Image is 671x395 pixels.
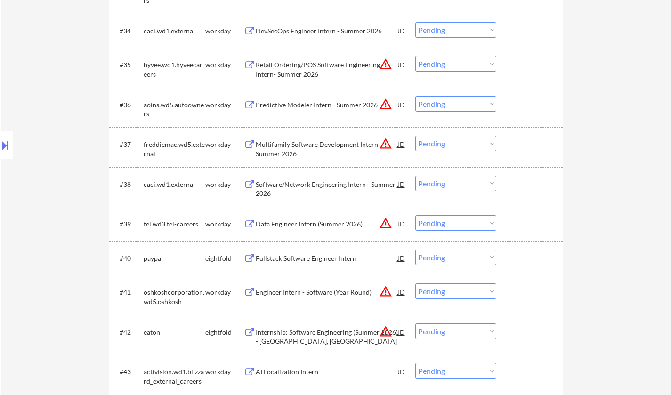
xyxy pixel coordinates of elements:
[144,100,205,119] div: aoins.wd5.autoowners
[256,254,398,263] div: Fullstack Software Engineer Intern
[397,363,406,380] div: JD
[256,219,398,229] div: Data Engineer Intern (Summer 2026)
[397,22,406,39] div: JD
[205,26,244,36] div: workday
[144,180,205,189] div: caci.wd1.external
[379,97,392,111] button: warning_amber
[120,26,136,36] div: #34
[120,367,136,377] div: #43
[144,140,205,158] div: freddiemac.wd5.external
[205,254,244,263] div: eightfold
[144,367,205,386] div: activision.wd1.blizzard_external_careers
[379,285,392,298] button: warning_amber
[397,215,406,232] div: JD
[379,57,392,71] button: warning_amber
[205,288,244,297] div: workday
[397,250,406,266] div: JD
[144,254,205,263] div: paypal
[397,96,406,113] div: JD
[205,180,244,189] div: workday
[205,60,244,70] div: workday
[144,26,205,36] div: caci.wd1.external
[144,60,205,79] div: hyvee.wd1.hyveecareers
[256,328,398,346] div: Internship: Software Engineering (Summer 2026) - [GEOGRAPHIC_DATA], [GEOGRAPHIC_DATA]
[256,100,398,110] div: Predictive Modeler Intern - Summer 2026
[256,367,398,377] div: AI Localization Intern
[144,288,205,306] div: oshkoshcorporation.wd5.oshkosh
[256,60,398,79] div: Retail Ordering/POS Software Engineering Intern- Summer 2026
[205,140,244,149] div: workday
[120,328,136,337] div: #42
[397,176,406,193] div: JD
[397,283,406,300] div: JD
[397,323,406,340] div: JD
[256,180,398,198] div: Software/Network Engineering Intern - Summer 2026
[379,217,392,230] button: warning_amber
[205,367,244,377] div: workday
[144,219,205,229] div: tel.wd3.tel-careers
[379,325,392,338] button: warning_amber
[256,140,398,158] div: Multifamily Software Development Intern- Summer 2026
[205,100,244,110] div: workday
[397,136,406,153] div: JD
[256,26,398,36] div: DevSecOps Engineer Intern - Summer 2026
[397,56,406,73] div: JD
[379,137,392,150] button: warning_amber
[144,328,205,337] div: eaton
[205,219,244,229] div: workday
[256,288,398,297] div: Engineer Intern - Software (Year Round)
[120,288,136,297] div: #41
[120,254,136,263] div: #40
[205,328,244,337] div: eightfold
